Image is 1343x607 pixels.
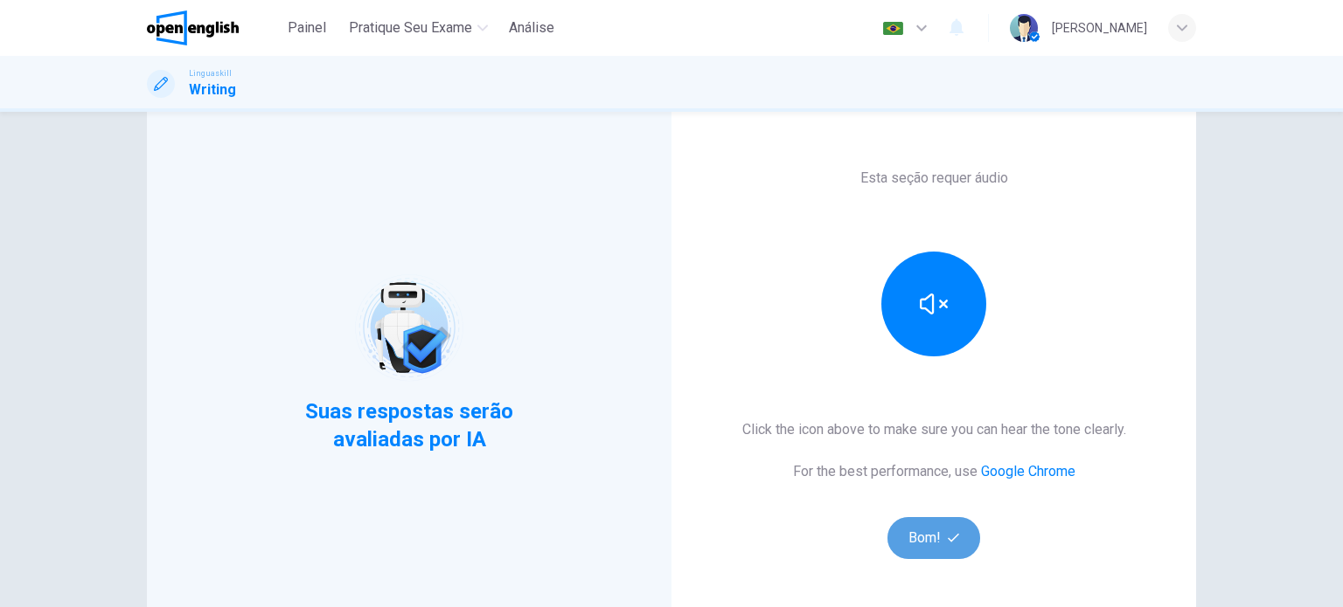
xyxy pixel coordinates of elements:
h6: Esta seção requer áudio [860,168,1008,189]
h6: Click the icon above to make sure you can hear the tone clearly. [742,419,1126,440]
a: OpenEnglish logo [147,10,279,45]
a: Google Chrome [981,463,1075,479]
span: Linguaskill [189,67,232,79]
img: robot icon [353,272,464,383]
h6: For the best performance, use [793,461,1075,482]
button: Painel [279,12,335,44]
span: Suas respostas serão avaliadas por IA [303,397,516,453]
button: Pratique seu exame [342,12,495,44]
span: Pratique seu exame [349,17,472,38]
span: Painel [288,17,326,38]
img: OpenEnglish logo [147,10,239,45]
img: pt [882,22,904,35]
div: [PERSON_NAME] [1052,17,1147,38]
button: Bom! [887,517,981,559]
button: Análise [502,12,561,44]
span: Análise [509,17,554,38]
img: Profile picture [1010,14,1038,42]
h1: Writing [189,79,236,100]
